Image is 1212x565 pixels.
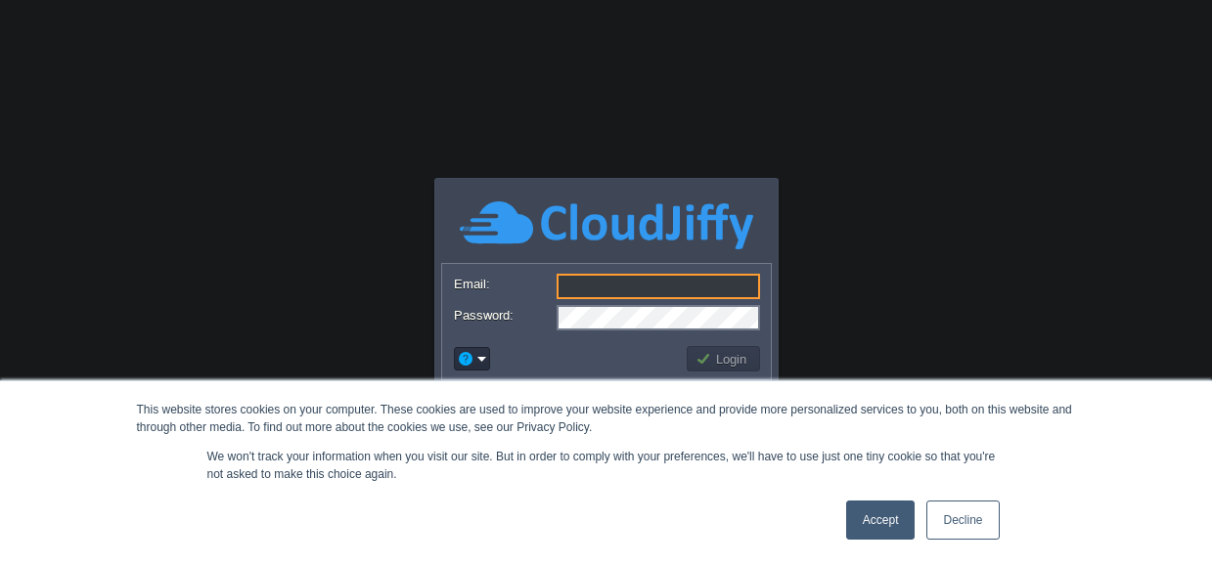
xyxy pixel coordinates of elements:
[926,500,999,540] a: Decline
[846,500,916,540] a: Accept
[454,274,555,294] label: Email:
[207,448,1006,483] p: We won't track your information when you visit our site. But in order to comply with your prefere...
[454,305,555,326] label: Password:
[137,401,1076,436] div: This website stores cookies on your computer. These cookies are used to improve your website expe...
[696,350,752,368] button: Login
[460,198,753,252] img: CloudJiffy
